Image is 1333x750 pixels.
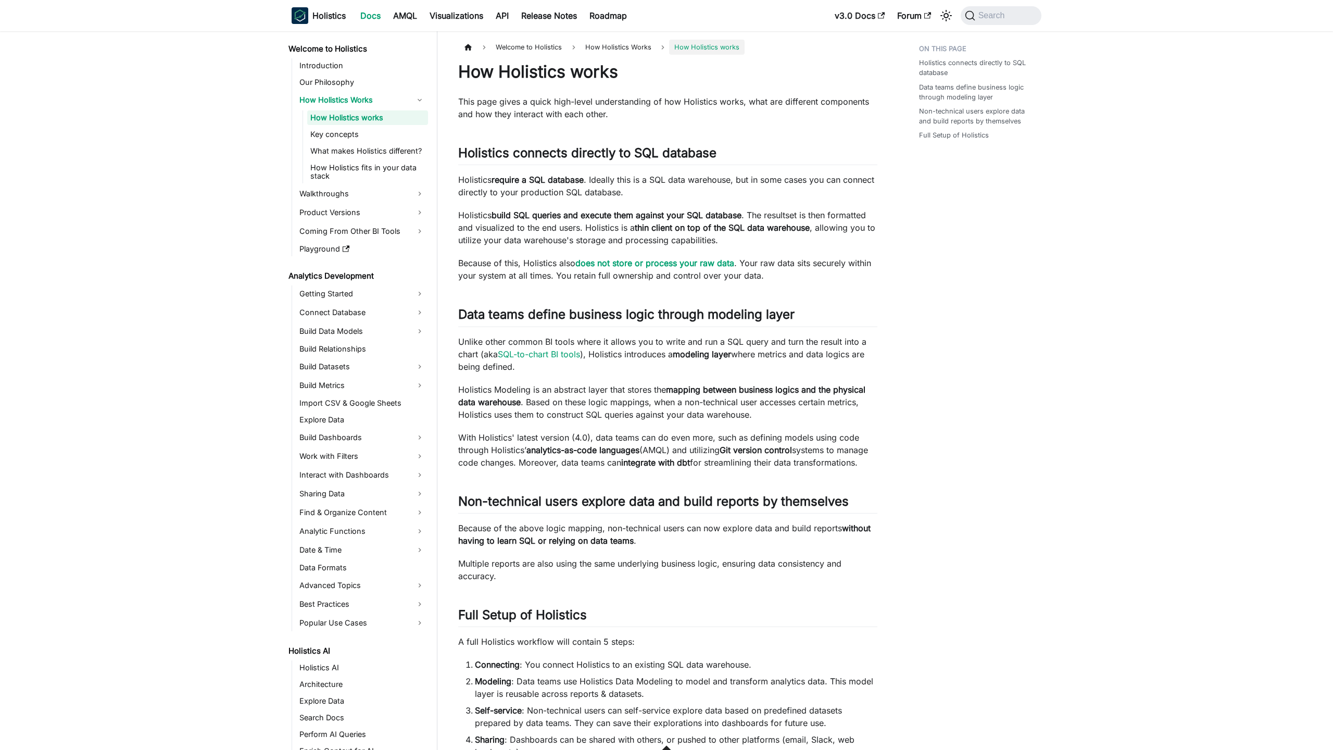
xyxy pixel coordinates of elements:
a: Search Docs [296,710,428,725]
strong: Self-service [475,705,522,716]
p: This page gives a quick high-level understanding of how Holistics works, what are different compo... [458,95,877,120]
span: Search [975,11,1011,20]
strong: analytics-as-code languages [526,445,639,455]
a: Architecture [296,677,428,692]
a: Analytic Functions [296,523,428,540]
nav: Docs sidebar [281,31,437,750]
a: Work with Filters [296,448,428,465]
strong: mapping between business logics and the physical data warehouse [458,384,865,407]
a: Date & Time [296,542,428,558]
a: Forum [891,7,937,24]
a: Find & Organize Content [296,504,428,521]
h2: Non-technical users explore data and build reports by themselves [458,494,877,514]
strong: modeling layer [673,349,731,359]
p: A full Holistics workflow will contain 5 steps: [458,635,877,648]
a: Build Metrics [296,377,428,394]
strong: without having to learn SQL or relying on data teams [458,523,871,546]
span: How Holistics works [669,40,745,55]
a: Visualizations [423,7,489,24]
h1: How Holistics works [458,61,877,82]
a: Key concepts [307,127,428,142]
a: Connect Database [296,304,428,321]
a: Advanced Topics [296,577,428,594]
a: Full Setup of Holistics [919,130,989,140]
li: : You connect Holistics to an existing SQL data warehouse. [475,658,877,671]
span: How Holistics Works [580,40,657,55]
a: Release Notes [515,7,583,24]
button: Switch between dark and light mode (currently system mode) [938,7,954,24]
p: With Holistics' latest version (4.0), data teams can do even more, such as defining models using ... [458,431,877,469]
a: Import CSV & Google Sheets [296,396,428,410]
a: Data teams define business logic through modeling layer [919,82,1035,102]
h2: Data teams define business logic through modeling layer [458,307,877,327]
a: Explore Data [296,694,428,708]
a: Holistics connects directly to SQL database [919,58,1035,78]
li: : Non-technical users can self-service explore data based on predefined datasets prepared by data... [475,704,877,729]
a: How Holistics fits in your data stack [307,160,428,183]
a: Playground [296,242,428,256]
p: Because of the above logic mapping, non-technical users can now explore data and build reports . [458,522,877,547]
strong: Git version control [720,445,792,455]
a: Popular Use Cases [296,615,428,631]
p: Unlike other common BI tools where it allows you to write and run a SQL query and turn the result... [458,335,877,373]
a: Build Relationships [296,342,428,356]
a: How Holistics Works [296,92,428,108]
b: Holistics [312,9,346,22]
a: Getting Started [296,285,428,302]
a: Data Formats [296,560,428,575]
p: Holistics . Ideally this is a SQL data warehouse, but in some cases you can connect directly to y... [458,173,877,198]
a: Holistics AI [285,644,428,658]
a: Build Data Models [296,323,428,340]
a: What makes Holistics different? [307,144,428,158]
a: Sharing Data [296,485,428,502]
strong: thin client on top of the SQL data warehouse [635,222,810,233]
strong: Connecting [475,659,520,670]
span: Welcome to Holistics [491,40,567,55]
strong: integrate with dbt [621,457,690,468]
a: Build Datasets [296,358,428,375]
a: AMQL [387,7,423,24]
strong: require a SQL database [492,174,584,185]
a: Docs [354,7,387,24]
a: HolisticsHolisticsHolistics [292,7,346,24]
a: Build Dashboards [296,429,428,446]
img: Holistics [292,7,308,24]
a: does not store or process your raw data [575,258,734,268]
button: Search (Command+K) [961,6,1041,25]
a: Perform AI Queries [296,727,428,742]
a: Coming From Other BI Tools [296,223,428,240]
a: Non-technical users explore data and build reports by themselves [919,106,1035,126]
a: Walkthroughs [296,185,428,202]
a: Analytics Development [285,269,428,283]
strong: build SQL queries and execute them against your SQL database [492,210,741,220]
strong: Sharing [475,734,505,745]
a: Welcome to Holistics [285,42,428,56]
a: SQL-to-chart BI tools [498,349,580,359]
a: How Holistics works [307,110,428,125]
a: API [489,7,515,24]
a: Roadmap [583,7,633,24]
p: Because of this, Holistics also . Your raw data sits securely within your system at all times. Yo... [458,257,877,282]
nav: Breadcrumbs [458,40,877,55]
p: Multiple reports are also using the same underlying business logic, ensuring data consistency and... [458,557,877,582]
a: Interact with Dashboards [296,467,428,483]
a: Explore Data [296,413,428,427]
a: Best Practices [296,596,428,612]
h2: Holistics connects directly to SQL database [458,145,877,165]
a: Our Philosophy [296,75,428,90]
a: v3.0 Docs [828,7,891,24]
a: Holistics AI [296,660,428,675]
a: Product Versions [296,204,428,221]
a: Home page [458,40,478,55]
p: Holistics Modeling is an abstract layer that stores the . Based on these logic mappings, when a n... [458,383,877,421]
li: : Data teams use Holistics Data Modeling to model and transform analytics data. This model layer ... [475,675,877,700]
h2: Full Setup of Holistics [458,607,877,627]
a: Introduction [296,58,428,73]
p: Holistics . The resultset is then formatted and visualized to the end users. Holistics is a , all... [458,209,877,246]
strong: Modeling [475,676,511,686]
